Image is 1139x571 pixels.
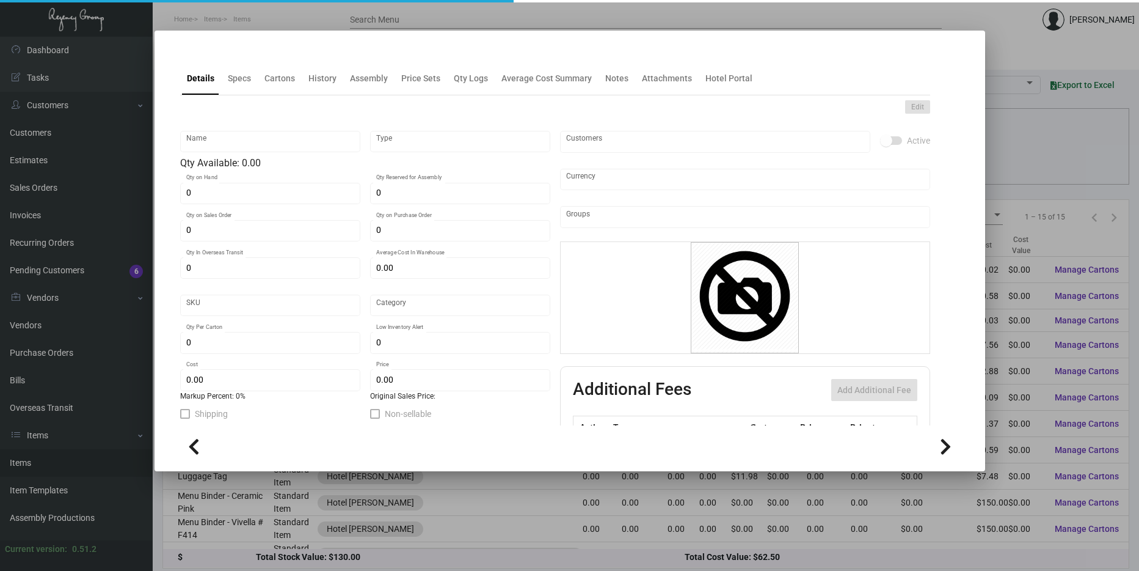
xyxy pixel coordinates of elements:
th: Type [610,416,747,438]
div: Attachments [642,72,692,85]
div: Assembly [350,72,388,85]
div: Price Sets [401,72,440,85]
th: Active [573,416,610,438]
div: Current version: [5,543,67,556]
span: Add Additional Fee [837,385,911,395]
span: Edit [911,102,924,112]
div: Cartons [264,72,295,85]
div: Qty Available: 0.00 [180,156,550,171]
th: Price type [847,416,902,438]
span: Shipping [195,407,228,421]
input: Add new.. [566,212,923,222]
div: Specs [228,72,251,85]
button: Add Additional Fee [831,379,917,401]
div: Qty Logs [454,72,488,85]
div: History [308,72,337,85]
h2: Additional Fees [573,379,691,401]
div: Hotel Portal [705,72,752,85]
th: Cost [747,416,797,438]
div: Average Cost Summary [501,72,592,85]
th: Price [797,416,847,438]
div: Details [187,72,214,85]
div: Notes [605,72,628,85]
span: Non-sellable [385,407,431,421]
span: Active [907,133,930,148]
input: Add new.. [566,137,864,147]
div: 0.51.2 [72,543,96,556]
button: Edit [905,100,930,114]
